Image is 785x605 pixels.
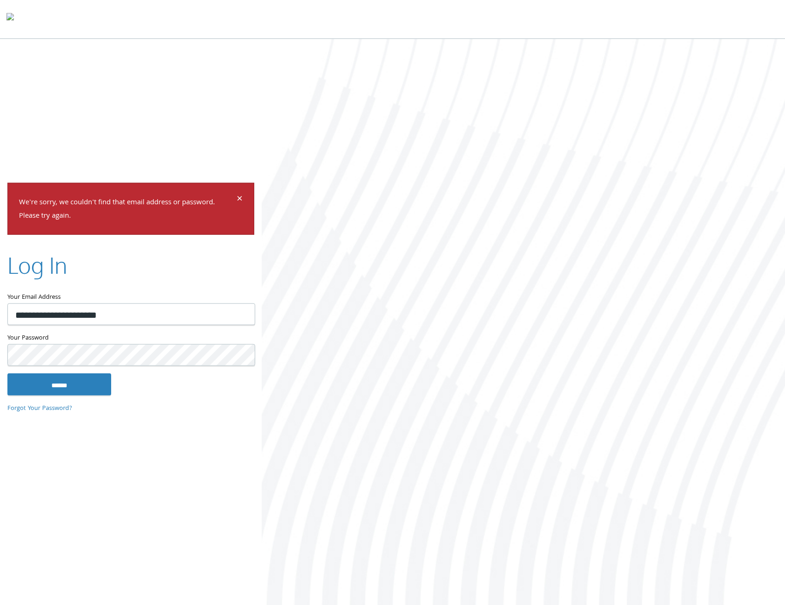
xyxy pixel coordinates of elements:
a: Forgot Your Password? [7,403,72,414]
img: todyl-logo-dark.svg [6,10,14,28]
label: Your Password [7,332,254,344]
span: × [237,191,243,209]
h2: Log In [7,249,67,280]
p: We're sorry, we couldn't find that email address or password. Please try again. [19,196,235,223]
button: Dismiss alert [237,195,243,206]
